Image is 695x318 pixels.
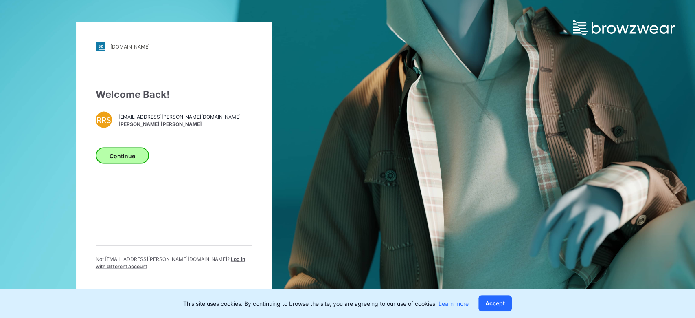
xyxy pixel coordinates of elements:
button: Accept [478,295,512,311]
div: Welcome Back! [96,87,252,102]
span: [EMAIL_ADDRESS][PERSON_NAME][DOMAIN_NAME] [118,113,241,120]
a: Learn more [438,300,469,307]
div: RRS [96,112,112,128]
span: [PERSON_NAME] [PERSON_NAME] [118,120,241,128]
button: Continue [96,148,149,164]
div: [DOMAIN_NAME] [110,43,150,49]
a: [DOMAIN_NAME] [96,42,252,51]
img: stylezone-logo.562084cfcfab977791bfbf7441f1a819.svg [96,42,105,51]
p: This site uses cookies. By continuing to browse the site, you are agreeing to our use of cookies. [183,299,469,308]
img: browzwear-logo.e42bd6dac1945053ebaf764b6aa21510.svg [573,20,675,35]
p: Not [EMAIL_ADDRESS][PERSON_NAME][DOMAIN_NAME] ? [96,256,252,270]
